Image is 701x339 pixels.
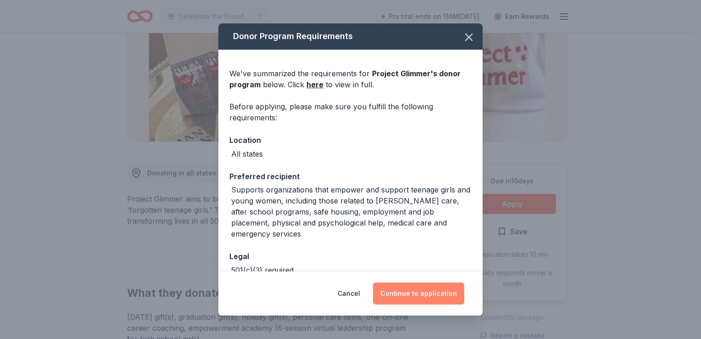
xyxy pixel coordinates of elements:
[231,148,263,159] div: All states
[229,170,472,182] div: Preferred recipient
[229,101,472,123] div: Before applying, please make sure you fulfill the following requirements:
[338,282,360,305] button: Cancel
[231,184,472,239] div: Supports organizations that empower and support teenage girls and young women, including those re...
[229,134,472,146] div: Location
[306,79,323,90] a: here
[373,282,464,305] button: Continue to application
[218,23,483,50] div: Donor Program Requirements
[229,68,472,90] div: We've summarized the requirements for below. Click to view in full.
[229,250,472,262] div: Legal
[231,265,294,276] div: 501(c)(3) required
